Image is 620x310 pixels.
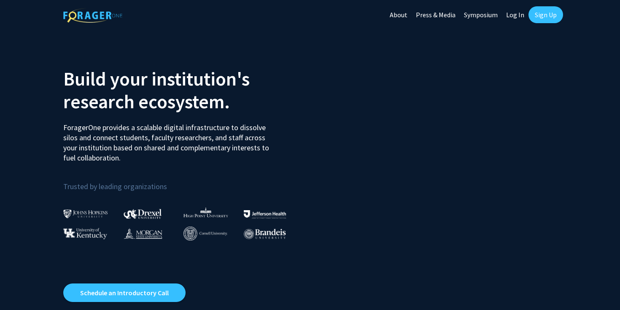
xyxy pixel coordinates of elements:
p: ForagerOne provides a scalable digital infrastructure to dissolve silos and connect students, fac... [63,116,275,163]
img: University of Kentucky [63,228,107,239]
img: Morgan State University [124,228,162,239]
a: Opens in a new tab [63,283,186,302]
img: High Point University [183,207,228,217]
img: Brandeis University [244,229,286,239]
p: Trusted by leading organizations [63,170,304,193]
img: Johns Hopkins University [63,209,108,218]
img: ForagerOne Logo [63,8,122,23]
img: Drexel University [124,209,162,219]
h2: Build your institution's research ecosystem. [63,67,304,113]
a: Sign Up [528,6,563,23]
img: Cornell University [183,227,227,241]
img: Thomas Jefferson University [244,210,286,218]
